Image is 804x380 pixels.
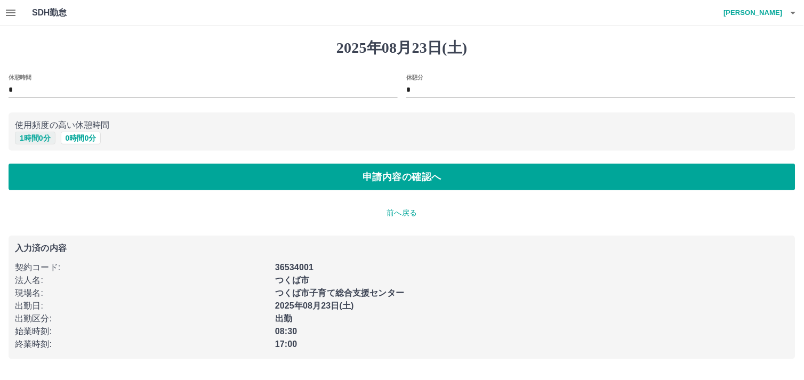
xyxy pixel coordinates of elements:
[61,132,101,144] button: 0時間0分
[15,274,269,287] p: 法人名 :
[275,276,310,285] b: つくば市
[275,263,313,272] b: 36534001
[275,288,404,297] b: つくば市子育て総合支援センター
[9,39,795,57] h1: 2025年08月23日(土)
[15,119,789,132] p: 使用頻度の高い休憩時間
[406,73,423,81] label: 休憩分
[9,164,795,190] button: 申請内容の確認へ
[15,325,269,338] p: 始業時刻 :
[9,73,31,81] label: 休憩時間
[275,339,298,349] b: 17:00
[15,312,269,325] p: 出勤区分 :
[15,287,269,300] p: 現場名 :
[9,207,795,219] p: 前へ戻る
[15,261,269,274] p: 契約コード :
[15,338,269,351] p: 終業時刻 :
[15,244,789,253] p: 入力済の内容
[275,314,292,323] b: 出勤
[275,327,298,336] b: 08:30
[15,300,269,312] p: 出勤日 :
[15,132,55,144] button: 1時間0分
[275,301,354,310] b: 2025年08月23日(土)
